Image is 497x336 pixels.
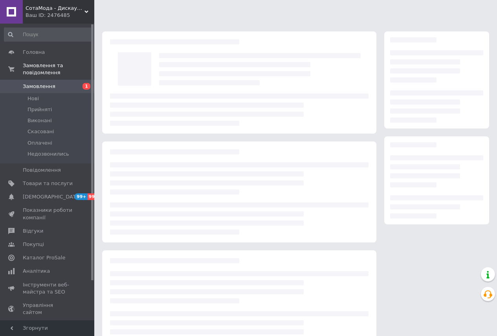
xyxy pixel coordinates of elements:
[28,95,39,102] span: Нові
[4,28,93,42] input: Пошук
[23,228,43,235] span: Відгуки
[28,128,54,135] span: Скасовані
[23,207,73,221] span: Показники роботи компанії
[23,302,73,316] span: Управління сайтом
[75,193,88,200] span: 99+
[23,268,50,275] span: Аналітика
[83,83,90,90] span: 1
[23,193,81,200] span: [DEMOGRAPHIC_DATA]
[23,83,55,90] span: Замовлення
[28,140,52,147] span: Оплачені
[23,167,61,174] span: Повідомлення
[28,151,69,158] span: Недозвонились
[28,106,52,113] span: Прийняті
[26,5,84,12] span: СотаМода - Дискаунтер аксесуарів
[23,49,45,56] span: Головна
[28,117,52,124] span: Виконані
[23,281,73,296] span: Інструменти веб-майстра та SEO
[88,193,101,200] span: 99+
[23,254,65,261] span: Каталог ProSale
[26,12,94,19] div: Ваш ID: 2476485
[23,180,73,187] span: Товари та послуги
[23,241,44,248] span: Покупці
[23,62,94,76] span: Замовлення та повідомлення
